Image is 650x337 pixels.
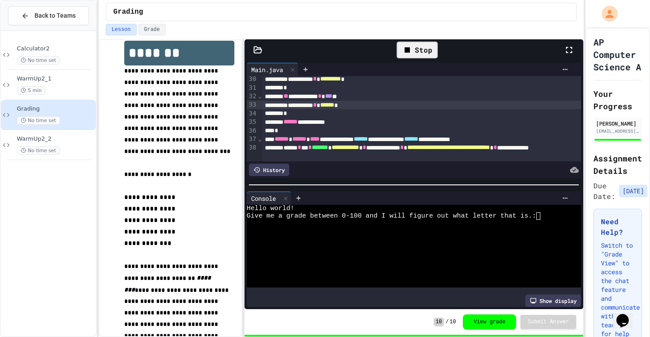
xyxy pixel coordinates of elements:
[596,119,639,127] div: [PERSON_NAME]
[247,191,291,205] div: Console
[17,116,60,125] span: No time set
[247,65,287,74] div: Main.java
[596,128,639,134] div: [EMAIL_ADDRESS][DOMAIN_NAME]
[593,180,616,202] span: Due Date:
[525,295,581,307] div: Show display
[520,315,576,329] button: Submit Answer
[450,318,456,326] span: 10
[434,318,444,326] span: 10
[247,109,258,118] div: 34
[593,152,642,177] h2: Assignment Details
[247,100,258,109] div: 33
[249,164,289,176] div: History
[528,318,569,326] span: Submit Answer
[247,212,536,220] span: Give me a grade between 0-100 and I will figure out what letter that is.:
[106,24,136,35] button: Lesson
[17,105,94,113] span: Grading
[113,7,143,17] span: Grading
[17,56,60,65] span: No time set
[247,75,258,84] div: 30
[619,185,647,197] span: [DATE]
[247,205,294,212] span: Hello world!
[17,135,94,143] span: WarmUp2_2
[8,6,89,25] button: Back to Teams
[17,146,60,155] span: No time set
[17,75,94,83] span: WarmUp2_1
[247,63,298,76] div: Main.java
[138,24,166,35] button: Grade
[247,194,280,203] div: Console
[601,216,635,237] h3: Need Help?
[397,42,438,58] div: Stop
[593,36,642,73] h1: AP Computer Science A
[247,143,258,161] div: 38
[613,302,641,328] iframe: chat widget
[258,92,262,100] span: Fold line
[593,4,620,24] div: My Account
[258,135,262,142] span: Fold line
[463,314,516,329] button: View grade
[247,84,258,92] div: 31
[247,126,258,135] div: 36
[34,11,76,20] span: Back to Teams
[17,45,94,53] span: Calculator2
[593,88,642,112] h2: Your Progress
[247,135,258,144] div: 37
[247,118,258,126] div: 35
[446,318,449,326] span: /
[247,161,258,169] div: 39
[247,92,258,101] div: 32
[17,86,46,95] span: 5 min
